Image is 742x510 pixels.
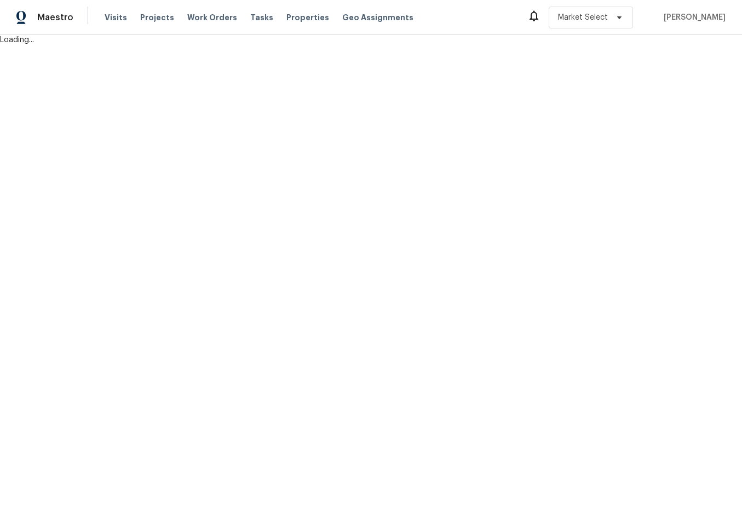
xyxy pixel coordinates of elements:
[140,12,174,23] span: Projects
[37,12,73,23] span: Maestro
[558,12,608,23] span: Market Select
[250,14,273,21] span: Tasks
[342,12,413,23] span: Geo Assignments
[105,12,127,23] span: Visits
[659,12,726,23] span: [PERSON_NAME]
[286,12,329,23] span: Properties
[187,12,237,23] span: Work Orders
